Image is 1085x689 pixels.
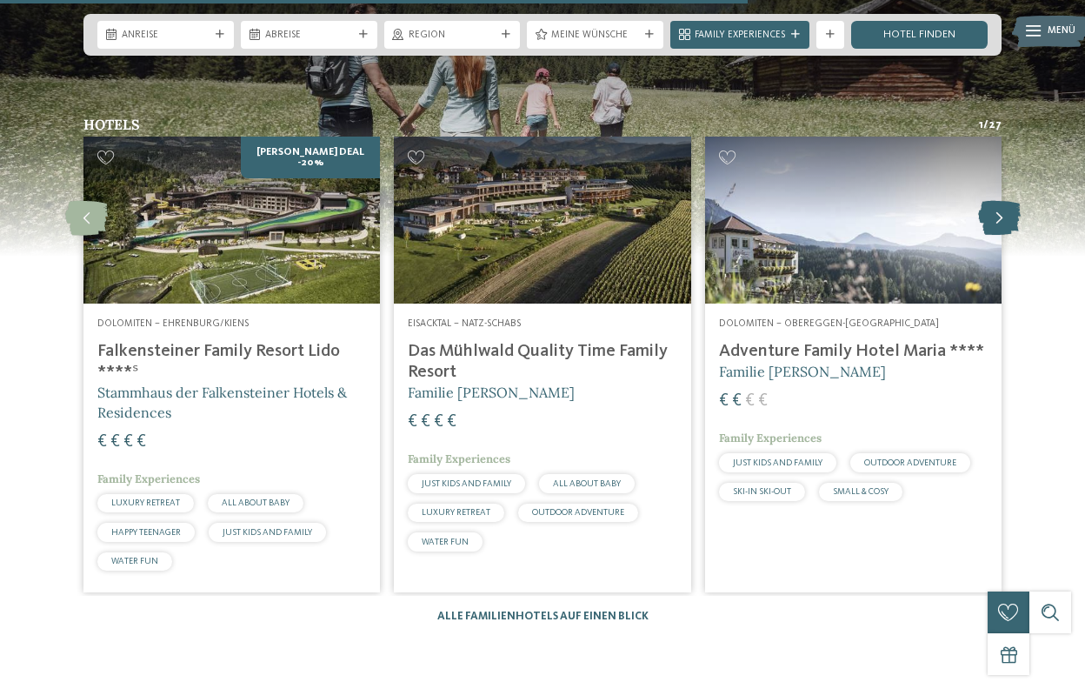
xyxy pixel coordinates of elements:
span: JUST KIDS AND FAMILY [422,479,511,488]
span: LUXURY RETREAT [422,508,490,517]
span: OUTDOOR ADVENTURE [864,458,956,467]
span: € [110,433,120,451]
span: € [732,392,742,410]
span: Meine Wünsche [551,29,639,43]
img: Reiten mit Kindern in Südtirol [83,137,380,304]
a: Hotel finden [851,21,988,49]
span: € [758,392,768,410]
h4: Falkensteiner Family Resort Lido ****ˢ [97,341,366,383]
span: € [408,413,417,431]
span: WATER FUN [111,557,158,565]
span: € [434,413,443,431]
span: € [745,392,755,410]
h4: Adventure Family Hotel Maria **** [719,341,988,362]
h4: Das Mühlwald Quality Time Family Resort [408,341,676,383]
span: € [136,433,146,451]
span: Familie [PERSON_NAME] [719,363,886,380]
span: OUTDOOR ADVENTURE [532,508,624,517]
span: JUST KIDS AND FAMILY [733,458,822,467]
span: Abreise [265,29,353,43]
span: ALL ABOUT BABY [553,479,621,488]
span: Dolomiten – Obereggen-[GEOGRAPHIC_DATA] [719,318,939,329]
span: 27 [988,117,1002,133]
span: SMALL & COSY [833,487,889,496]
span: Familie [PERSON_NAME] [408,384,575,401]
span: SKI-IN SKI-OUT [733,487,791,496]
span: € [123,433,133,451]
span: / [983,117,988,133]
span: Eisacktal – Natz-Schabs [408,318,521,329]
span: Family Experiences [97,472,200,486]
a: Reiten mit Kindern in Südtirol Dolomiten – Obereggen-[GEOGRAPHIC_DATA] Adventure Family Hotel Mar... [705,137,1002,592]
a: Reiten mit Kindern in Südtirol [PERSON_NAME] Deal -20% Dolomiten – Ehrenburg/Kiens Falkensteiner ... [83,137,380,592]
span: € [97,433,107,451]
span: ALL ABOUT BABY [222,498,290,507]
span: € [421,413,430,431]
a: Alle Familienhotels auf einen Blick [437,611,649,622]
span: Family Experiences [719,431,822,445]
img: Adventure Family Hotel Maria **** [705,137,1002,304]
a: Reiten mit Kindern in Südtirol Eisacktal – Natz-Schabs Das Mühlwald Quality Time Family Resort Fa... [394,137,690,592]
span: € [719,392,729,410]
span: Region [409,29,496,43]
span: 1 [979,117,983,133]
span: Anreise [122,29,210,43]
span: Hotels [83,116,140,133]
span: JUST KIDS AND FAMILY [223,528,312,537]
span: € [447,413,456,431]
span: HAPPY TEENAGER [111,528,181,537]
span: WATER FUN [422,538,469,546]
img: Reiten mit Kindern in Südtirol [394,137,690,304]
span: Stammhaus der Falkensteiner Hotels & Residences [97,384,347,420]
span: Family Experiences [695,29,785,43]
span: LUXURY RETREAT [111,498,180,507]
span: Family Experiences [408,452,510,466]
span: Dolomiten – Ehrenburg/Kiens [97,318,249,329]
